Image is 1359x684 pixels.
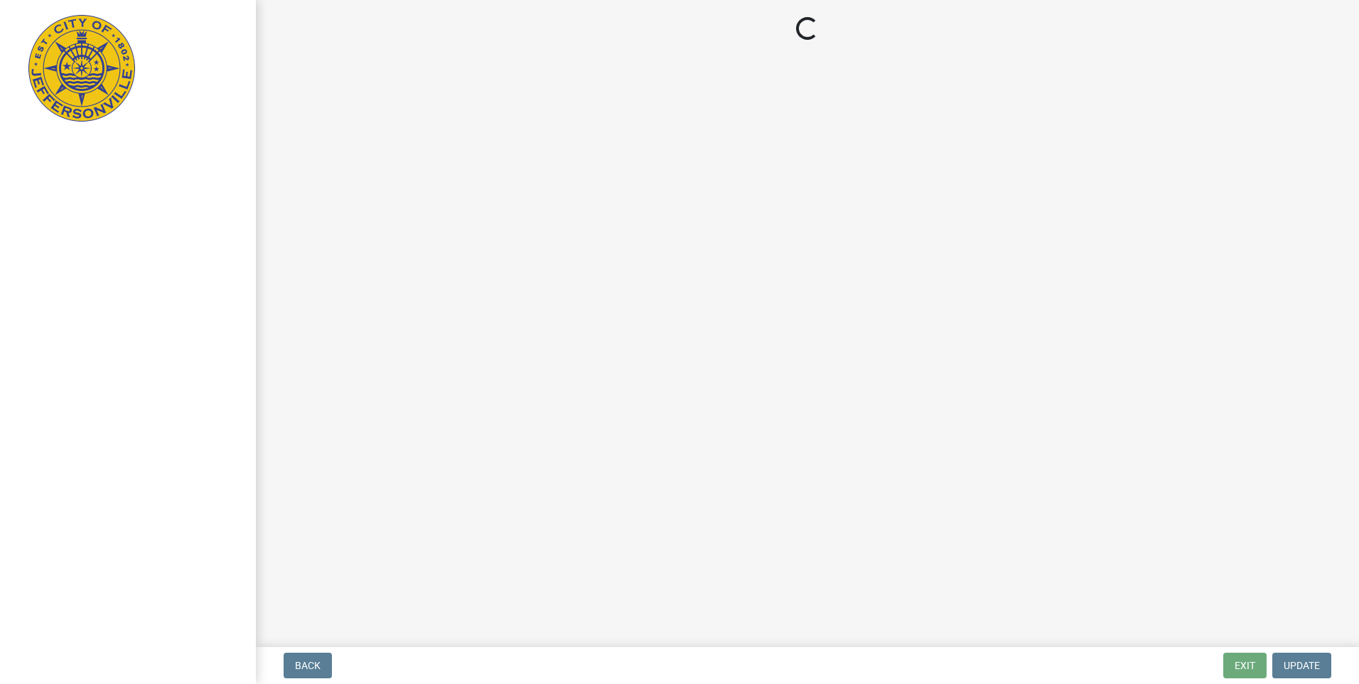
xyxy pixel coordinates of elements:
span: Update [1284,660,1320,671]
button: Update [1272,653,1331,678]
button: Exit [1223,653,1267,678]
img: City of Jeffersonville, Indiana [28,15,135,122]
button: Back [284,653,332,678]
span: Back [295,660,321,671]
